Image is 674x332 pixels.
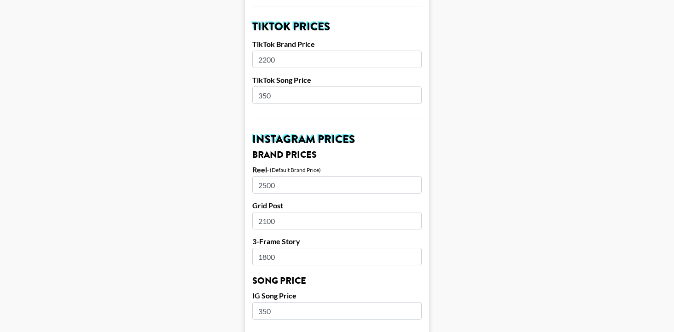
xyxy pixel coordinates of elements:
h2: TikTok Prices [252,21,422,32]
label: TikTok Brand Price [252,40,422,49]
h3: Brand Prices [252,150,422,160]
label: 3-Frame Story [252,237,422,246]
label: IG Song Price [252,291,422,300]
h3: Song Price [252,276,422,286]
label: Grid Post [252,201,422,210]
div: - (Default Brand Price) [267,166,321,173]
label: TikTok Song Price [252,75,422,85]
label: Reel [252,165,267,174]
h2: Instagram Prices [252,134,422,145]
